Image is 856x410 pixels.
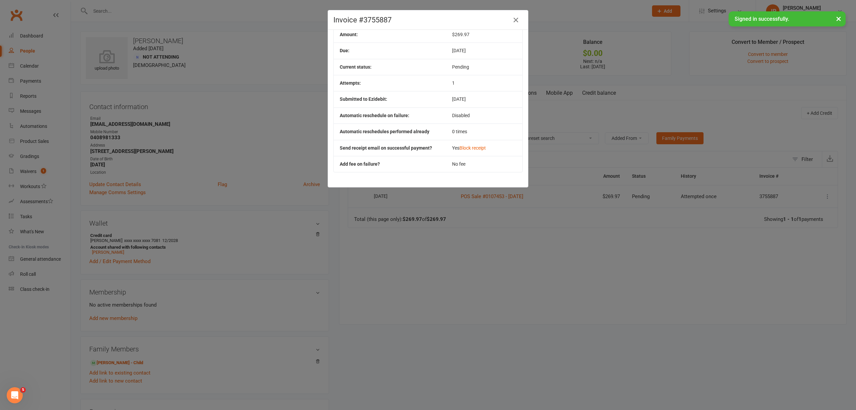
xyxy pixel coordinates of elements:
span: Signed in successfully. [735,16,789,22]
td: Pending [446,59,522,75]
td: Yes [446,140,522,156]
td: No fee [446,156,522,172]
b: Add fee on failure? [340,161,380,167]
b: Automatic reschedule on failure: [340,113,409,118]
a: Block receipt [459,145,486,151]
b: Attempts: [340,80,361,86]
span: 5 [20,387,26,393]
b: Automatic reschedules performed already [340,129,429,134]
b: Current status: [340,64,371,70]
b: Amount: [340,32,358,37]
td: $269.97 [446,26,522,43]
td: Disabled [446,107,522,124]
td: 1 [446,75,522,91]
td: 0 times [446,124,522,140]
iframe: Intercom live chat [7,387,23,403]
b: Send receipt email on successful payment? [340,145,432,151]
b: Due: [340,48,349,53]
b: Submitted to Ezidebit: [340,96,387,102]
button: × [833,11,845,26]
td: [DATE] [446,91,522,107]
td: [DATE] [446,43,522,59]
